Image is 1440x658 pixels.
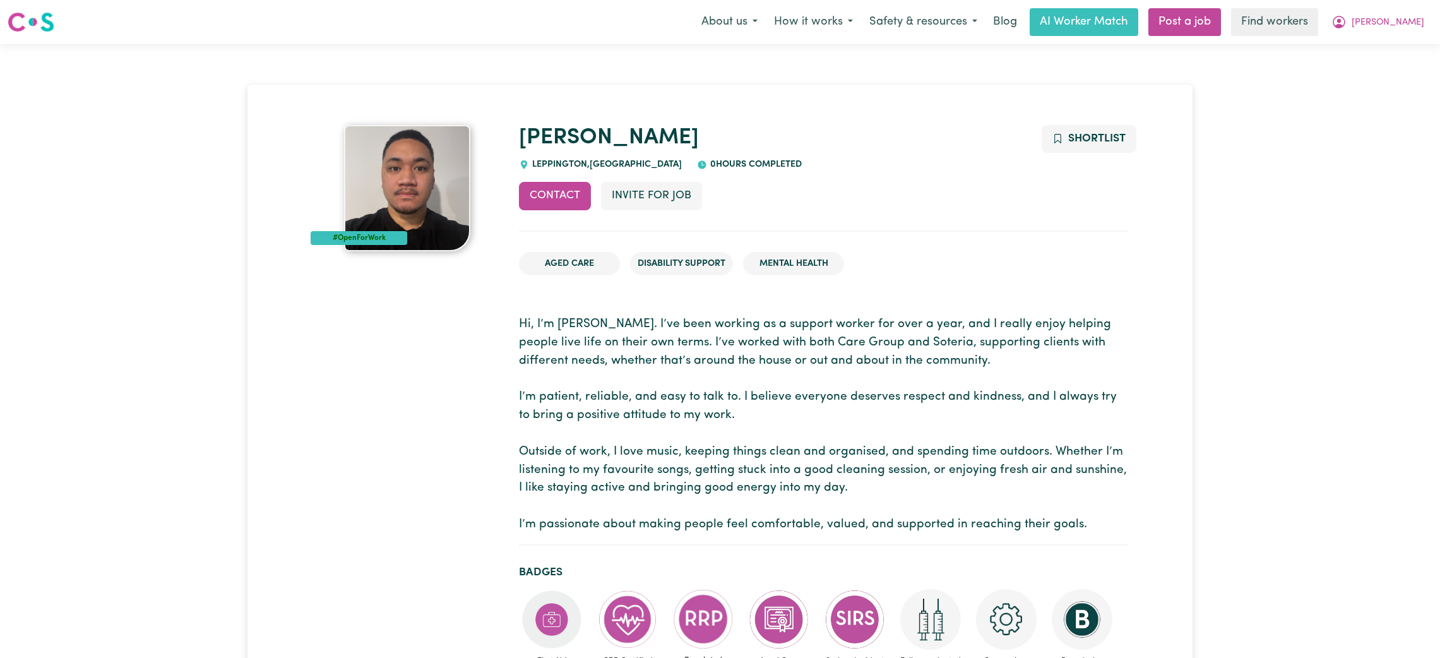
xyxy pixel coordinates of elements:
button: Contact [519,182,591,210]
li: Mental Health [743,252,844,276]
button: Safety & resources [861,9,985,35]
a: Post a job [1148,8,1221,36]
li: Disability Support [630,252,733,276]
img: Careseekers logo [8,11,54,33]
img: Daniel [344,125,470,251]
button: How it works [766,9,861,35]
img: CS Academy: Aged Care Quality Standards & Code of Conduct course completed [749,589,809,650]
img: CS Academy: Serious Incident Reporting Scheme course completed [824,589,885,650]
span: Shortlist [1068,133,1126,144]
img: Care and support worker has completed First Aid Certification [521,589,582,650]
h2: Badges [519,566,1129,579]
img: CS Academy: Careseekers Onboarding course completed [976,589,1037,650]
button: Add to shortlist [1042,125,1137,153]
img: CS Academy: Boundaries in care and support work course completed [1052,589,1112,650]
img: CS Academy: Regulated Restrictive Practices course completed [673,589,734,649]
img: Care and support worker has received 2 doses of COVID-19 vaccine [900,589,961,650]
a: Find workers [1231,8,1318,36]
li: Aged Care [519,252,620,276]
a: Blog [985,8,1025,36]
a: [PERSON_NAME] [519,127,699,149]
a: Daniel's profile picture'#OpenForWork [311,125,504,251]
button: Invite for Job [601,182,702,210]
div: #OpenForWork [311,231,407,245]
span: 0 hours completed [707,160,802,169]
span: [PERSON_NAME] [1352,16,1424,30]
a: Careseekers logo [8,8,54,37]
button: My Account [1323,9,1432,35]
span: LEPPINGTON , [GEOGRAPHIC_DATA] [529,160,682,169]
button: About us [693,9,766,35]
p: Hi, I’m [PERSON_NAME]. I’ve been working as a support worker for over a year, and I really enjoy ... [519,316,1129,534]
img: Care and support worker has completed CPR Certification [597,589,658,650]
a: AI Worker Match [1030,8,1138,36]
